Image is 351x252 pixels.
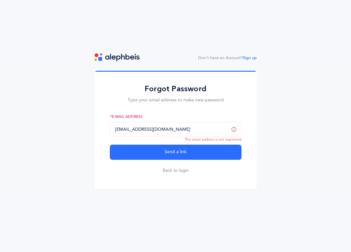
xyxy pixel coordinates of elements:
p: Type your email address to make new password [110,97,241,104]
img: logo.svg [95,53,140,61]
label: *E-Mail Address [110,114,241,119]
h2: Forgot Password [110,84,241,94]
a: Sign up [243,56,257,60]
button: Send a link [110,145,241,160]
span: Send a link [165,149,186,155]
a: Back to login [163,167,189,174]
div: Don't have an Account? [198,55,257,61]
span: This email address is not registered [185,137,241,141]
iframe: Drift Widget Chat Controller [319,220,343,244]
